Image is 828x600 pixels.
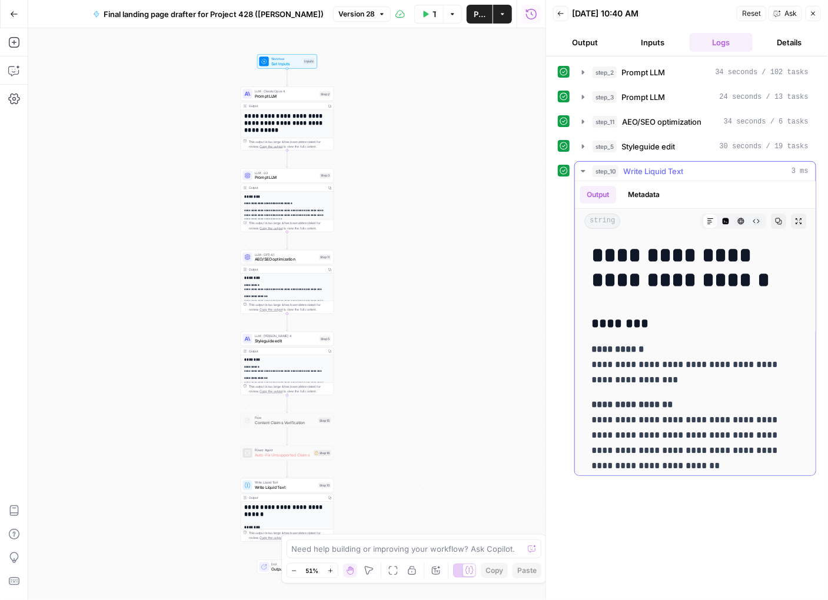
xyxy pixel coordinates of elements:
[584,214,620,229] span: string
[255,252,317,257] span: LLM · GPT-4.1
[249,302,331,312] div: This output is too large & has been abbreviated for review. to view the full content.
[474,8,486,20] span: Publish
[314,450,331,456] div: Step 16
[249,495,325,500] div: Output
[720,141,809,152] span: 30 seconds / 19 tasks
[320,173,331,178] div: Step 3
[255,485,316,491] span: Write Liquid Text
[575,88,816,106] button: 24 seconds / 13 tasks
[593,66,617,78] span: step_2
[241,446,334,461] div: Power AgentAuto-Fix Unsupported ClaimsStep 16
[286,68,288,86] g: Edge from start to step_2
[271,56,301,61] span: Workflow
[318,418,331,423] div: Step 15
[593,116,617,128] span: step_11
[320,91,331,96] div: Step 2
[333,6,391,22] button: Version 28
[720,92,809,102] span: 24 seconds / 13 tasks
[338,9,375,19] span: Version 28
[249,531,331,540] div: This output is too large & has been abbreviated for review. to view the full content.
[286,428,288,445] g: Edge from step_15 to step_16
[467,5,493,24] button: Publish
[575,112,816,131] button: 34 seconds / 6 tasks
[241,560,334,575] div: EndOutput
[286,314,288,331] g: Edge from step_11 to step_5
[241,414,334,428] div: FlowContent Claims VerificationStep 15
[575,63,816,82] button: 34 seconds / 102 tasks
[784,8,797,19] span: Ask
[260,226,283,230] span: Copy the output
[621,33,685,52] button: Inputs
[249,349,325,354] div: Output
[575,137,816,156] button: 30 seconds / 19 tasks
[286,460,288,478] g: Edge from step_16 to step_10
[255,338,317,344] span: Styleguide edit
[623,165,683,177] span: Write Liquid Text
[621,186,667,204] button: Metadata
[255,452,311,458] span: Auto-Fix Unsupported Claims
[318,483,331,488] div: Step 10
[593,91,617,103] span: step_3
[255,89,317,94] span: LLM · Claude Opus 4
[737,6,766,21] button: Reset
[621,66,665,78] span: Prompt LLM
[260,389,283,393] span: Copy the output
[792,166,809,176] span: 3 ms
[593,165,618,177] span: step_10
[255,175,317,181] span: Prompt LLM
[255,334,317,338] span: LLM · [PERSON_NAME] 4
[255,481,316,485] span: Write Liquid Text
[486,565,503,576] span: Copy
[513,563,541,578] button: Paste
[245,418,251,424] img: vrinnnclop0vshvmafd7ip1g7ohf
[621,91,665,103] span: Prompt LLM
[104,8,324,20] span: Final landing page drafter for Project 428 ([PERSON_NAME])
[575,181,816,475] div: 3 ms
[286,232,288,249] g: Edge from step_3 to step_11
[249,104,325,108] div: Output
[580,186,616,204] button: Output
[517,565,537,576] span: Paste
[757,33,821,52] button: Details
[260,536,283,539] span: Copy the output
[724,116,809,127] span: 34 seconds / 6 tasks
[260,145,283,148] span: Copy the output
[271,61,301,66] span: Set Inputs
[260,308,283,312] span: Copy the output
[481,563,508,578] button: Copy
[271,562,312,566] span: End
[716,67,809,78] span: 34 seconds / 102 tasks
[304,59,315,64] div: Inputs
[306,566,319,575] span: 51%
[255,256,317,262] span: AEO/SEO optimization
[255,171,317,175] span: LLM · O3
[86,5,331,24] button: Final landing page drafter for Project 428 ([PERSON_NAME])
[553,33,617,52] button: Output
[271,566,312,572] span: Output
[255,419,316,425] span: Content Claims Verification
[320,336,331,342] div: Step 5
[622,116,701,128] span: AEO/SEO optimization
[593,141,617,152] span: step_5
[255,93,317,99] span: Prompt LLM
[742,8,761,19] span: Reset
[249,185,325,190] div: Output
[414,5,443,24] button: Test Workflow
[769,6,802,21] button: Ask
[255,448,311,452] span: Power Agent
[319,255,331,260] div: Step 11
[286,150,288,168] g: Edge from step_2 to step_3
[621,141,675,152] span: Styleguide edit
[249,267,325,272] div: Output
[433,8,436,20] span: Test Workflow
[249,221,331,230] div: This output is too large & has been abbreviated for review. to view the full content.
[575,162,816,181] button: 3 ms
[286,395,288,413] g: Edge from step_5 to step_15
[255,415,316,420] span: Flow
[249,384,331,394] div: This output is too large & has been abbreviated for review. to view the full content.
[241,54,334,69] div: WorkflowSet InputsInputs
[249,139,331,149] div: This output is too large & has been abbreviated for review. to view the full content.
[690,33,753,52] button: Logs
